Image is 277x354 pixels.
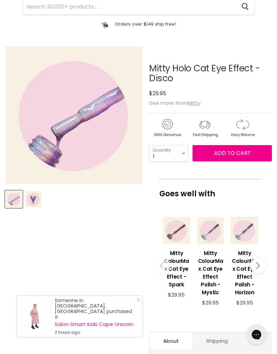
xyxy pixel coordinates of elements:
[149,145,188,162] select: Quantity
[55,298,135,335] div: Someone in [GEOGRAPHIC_DATA], [GEOGRAPHIC_DATA] purchased a
[197,244,224,300] a: View product:Mitty ColourMax Cat Eye Effect Polish - Mystic
[6,191,22,207] img: Mitty Holo Cat Eye Effect - Disco
[159,179,262,201] p: Goes well with
[163,244,190,292] a: View product:Mitty ColourMax Cat Eye Effect - Spark
[5,46,143,184] div: Mitty Holo Cat Eye Effect - Disco image. Click or Scroll to Zoom.
[193,145,272,161] button: Add to cart
[55,322,135,327] a: Salon Smart Kids Cape Unicorn
[236,299,253,306] span: $29.95
[188,99,200,107] a: Mitty
[224,117,261,138] img: returns.gif
[4,188,144,208] div: Product thumbnails
[136,298,141,302] svg: Close Icon
[149,99,200,107] span: See more from
[55,330,135,335] small: 2 hours ago
[17,296,51,337] a: Visit product page
[202,299,219,306] span: $29.95
[187,117,223,138] img: shipping.gif
[168,291,185,298] span: $29.95
[163,249,190,288] h3: Mitty ColourMax Cat Eye Effect - Spark
[25,191,41,207] img: Mitty Holo Cat Eye Effect - Disco
[231,244,258,300] a: View product:Mitty ColourMax Cat Eye Effect Polish - Horizon
[243,322,270,347] iframe: Gorgias live chat messenger
[149,89,166,97] span: $29.95
[197,249,224,296] h3: Mitty ColourMax Cat Eye Effect Polish - Mystic
[193,332,241,349] a: Shipping
[149,332,193,349] a: About
[5,190,23,208] button: Mitty Holo Cat Eye Effect - Disco
[134,298,141,305] a: Close Notification
[25,190,42,208] button: Mitty Holo Cat Eye Effect - Disco
[231,249,258,296] h3: Mitty ColourMax Cat Eye Effect Polish - Horizon
[149,63,272,83] h1: Mitty Holo Cat Eye Effect - Disco
[115,21,176,27] p: Orders over $149 ship free!
[214,149,251,157] span: Add to cart
[149,117,185,138] img: genuine.gif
